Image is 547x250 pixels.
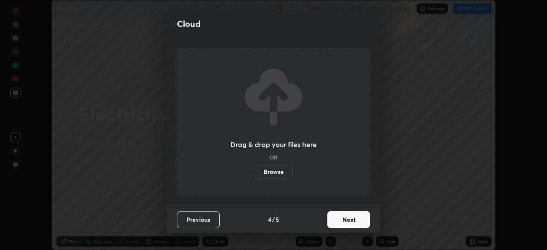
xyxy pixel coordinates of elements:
[276,215,279,224] h4: 5
[230,141,317,148] h3: Drag & drop your files here
[270,155,277,160] h5: OR
[272,215,275,224] h4: /
[177,211,220,228] button: Previous
[177,18,200,29] h2: Cloud
[268,215,271,224] h4: 4
[327,211,370,228] button: Next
